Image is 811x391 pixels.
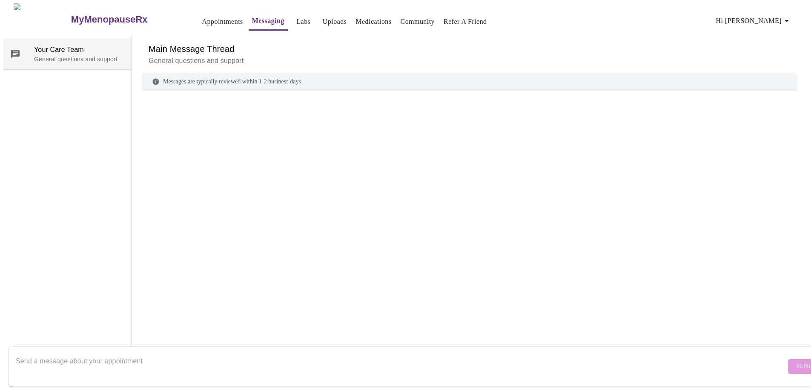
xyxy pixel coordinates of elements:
[202,16,243,28] a: Appointments
[713,12,795,29] button: Hi [PERSON_NAME]
[149,56,791,66] p: General questions and support
[149,42,791,56] h6: Main Message Thread
[34,55,124,63] p: General questions and support
[352,13,395,30] button: Medications
[14,3,70,35] img: MyMenopauseRx Logo
[440,13,490,30] button: Refer a Friend
[252,15,284,27] a: Messaging
[355,16,391,28] a: Medications
[249,12,288,31] button: Messaging
[16,353,786,380] textarea: Send a message about your appointment
[716,15,792,27] span: Hi [PERSON_NAME]
[34,45,124,55] span: Your Care Team
[401,16,435,28] a: Community
[397,13,438,30] button: Community
[199,13,246,30] button: Appointments
[319,13,350,30] button: Uploads
[71,14,148,25] h3: MyMenopauseRx
[296,16,310,28] a: Labs
[444,16,487,28] a: Refer a Friend
[323,16,347,28] a: Uploads
[70,5,181,34] a: MyMenopauseRx
[3,39,131,69] div: Your Care TeamGeneral questions and support
[290,13,317,30] button: Labs
[142,73,797,91] div: Messages are typically reviewed within 1-2 business days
